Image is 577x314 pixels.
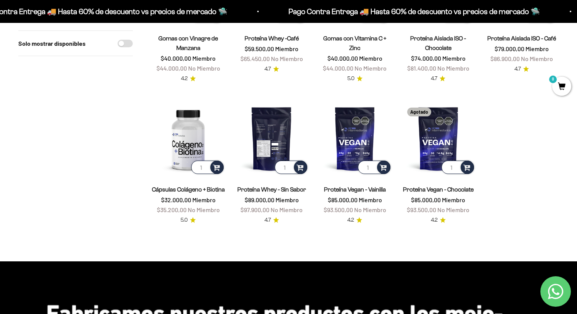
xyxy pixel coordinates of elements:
span: $89.000,00 [245,196,274,203]
span: Miembro [192,196,216,203]
span: No Miembro [188,206,220,213]
span: 4.2 [431,216,438,224]
span: $59.500,00 [245,45,274,52]
a: 5.05.0 de 5.0 estrellas [181,216,196,224]
a: 4.74.7 de 5.0 estrellas [264,216,279,224]
span: $93.500,00 [324,206,353,213]
span: 4.2 [181,74,188,83]
mark: 0 [548,75,558,84]
a: Gomas con Vitamina C + Zinc [323,35,386,51]
a: 0 [552,83,571,91]
span: Miembro [442,196,465,203]
span: Miembro [275,45,298,52]
a: 4.24.2 de 5.0 estrellas [431,216,446,224]
span: No Miembro [437,206,469,213]
label: Solo mostrar disponibles [18,39,85,48]
a: Gomas con Vinagre de Manzana [158,35,218,51]
span: $35.200,00 [157,206,187,213]
a: 4.74.7 de 5.0 estrellas [431,74,445,83]
a: Cápsulas Colágeno + Biotina [152,186,225,193]
span: Miembro [442,55,466,62]
a: Proteína Aislada ISO - Café [487,35,556,42]
span: Miembro [525,45,549,52]
span: Miembro [276,196,299,203]
span: Miembro [359,196,382,203]
span: $44.000,00 [323,64,353,72]
span: $40.000,00 [161,55,191,62]
a: Proteína Whey - Sin Sabor [237,186,306,193]
span: Miembro [192,55,216,62]
span: $97.900,00 [240,206,269,213]
a: Proteína Vegan - Vainilla [324,186,386,193]
p: Pago Contra Entrega 🚚 Hasta 60% de descuento vs precios de mercado 🛸 [286,5,537,18]
span: $86.900,00 [490,55,520,62]
span: No Miembro [271,206,303,213]
span: $85.000,00 [328,196,358,203]
span: 5.0 [181,216,188,224]
span: No Miembro [355,64,387,72]
a: Proteína Whey -Café [245,35,299,42]
span: 4.7 [264,216,271,224]
span: 4.2 [347,216,354,224]
a: 4.74.7 de 5.0 estrellas [264,65,279,73]
a: Proteína Vegan - Chocolate [403,186,474,193]
span: $93.500,00 [407,206,436,213]
span: No Miembro [271,55,303,62]
span: Miembro [359,55,382,62]
span: $81.400,00 [407,64,436,72]
span: $32.000,00 [161,196,191,203]
a: 4.24.2 de 5.0 estrellas [181,74,196,83]
span: No Miembro [521,55,553,62]
span: $65.450,00 [240,55,270,62]
span: 4.7 [514,65,521,73]
span: No Miembro [188,64,220,72]
a: 5.05.0 de 5.0 estrellas [347,74,363,83]
span: 5.0 [347,74,355,83]
img: Proteína Whey - Sin Sabor [234,101,308,176]
span: $44.000,00 [156,64,187,72]
span: No Miembro [437,64,469,72]
a: Proteína Aislada ISO - Chocolate [410,35,466,51]
span: $40.000,00 [327,55,358,62]
a: 4.74.7 de 5.0 estrellas [514,65,529,73]
span: $79.000,00 [495,45,524,52]
span: $74.000,00 [411,55,441,62]
span: $85.000,00 [411,196,441,203]
span: 4.7 [264,65,271,73]
span: No Miembro [354,206,386,213]
a: 4.24.2 de 5.0 estrellas [347,216,362,224]
span: 4.7 [431,74,437,83]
